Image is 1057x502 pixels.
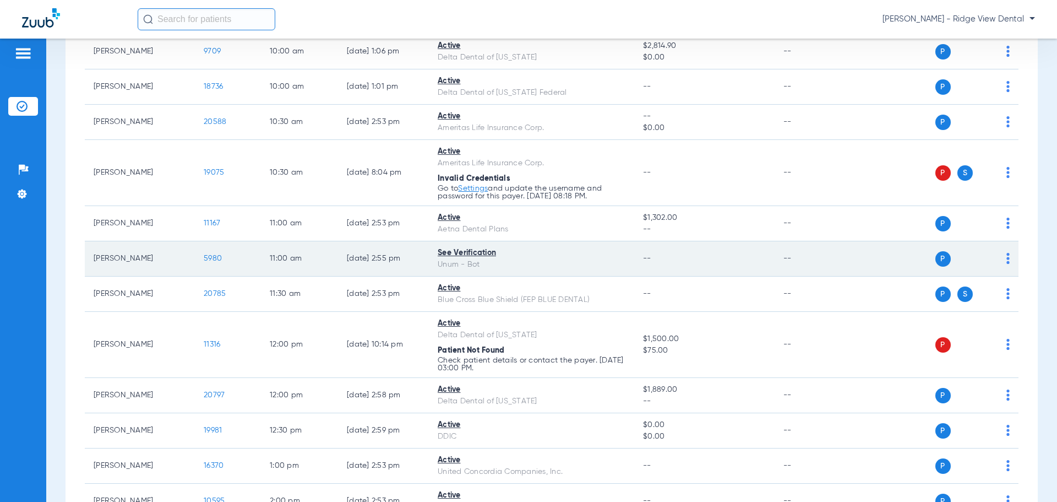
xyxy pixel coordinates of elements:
[438,384,625,396] div: Active
[438,330,625,341] div: Delta Dental of [US_STATE]
[775,413,849,449] td: --
[138,8,275,30] input: Search for patients
[85,34,195,69] td: [PERSON_NAME]
[935,251,951,267] span: P
[338,378,429,413] td: [DATE] 2:58 PM
[935,337,951,353] span: P
[935,287,951,302] span: P
[438,396,625,407] div: Delta Dental of [US_STATE]
[438,75,625,87] div: Active
[643,290,651,298] span: --
[204,47,221,55] span: 9709
[438,212,625,224] div: Active
[775,69,849,105] td: --
[338,449,429,484] td: [DATE] 2:53 PM
[643,111,765,122] span: --
[85,413,195,449] td: [PERSON_NAME]
[775,277,849,312] td: --
[643,333,765,345] span: $1,500.00
[775,105,849,140] td: --
[261,105,338,140] td: 10:30 AM
[1006,253,1010,264] img: group-dot-blue.svg
[438,419,625,431] div: Active
[438,185,625,200] p: Go to and update the username and password for this payer. [DATE] 08:18 PM.
[338,312,429,378] td: [DATE] 10:14 PM
[85,140,195,206] td: [PERSON_NAME]
[1006,425,1010,436] img: group-dot-blue.svg
[935,458,951,474] span: P
[775,206,849,241] td: --
[22,8,60,28] img: Zuub Logo
[261,449,338,484] td: 1:00 PM
[204,290,226,298] span: 20785
[957,165,973,181] span: S
[438,318,625,330] div: Active
[935,388,951,403] span: P
[643,431,765,442] span: $0.00
[935,216,951,231] span: P
[438,175,510,182] span: Invalid Credentials
[1006,167,1010,178] img: group-dot-blue.svg
[643,255,651,262] span: --
[438,259,625,271] div: Unum - Bot
[438,158,625,169] div: Ameritas Life Insurance Corp.
[338,34,429,69] td: [DATE] 1:06 PM
[85,206,195,241] td: [PERSON_NAME]
[85,241,195,277] td: [PERSON_NAME]
[1006,218,1010,229] img: group-dot-blue.svg
[261,378,338,413] td: 12:00 PM
[85,105,195,140] td: [PERSON_NAME]
[1006,116,1010,127] img: group-dot-blue.svg
[261,277,338,312] td: 11:30 AM
[643,169,651,176] span: --
[643,396,765,407] span: --
[438,431,625,442] div: DDIC
[261,34,338,69] td: 10:00 AM
[438,357,625,372] p: Check patient details or contact the payer. [DATE] 03:00 PM.
[85,378,195,413] td: [PERSON_NAME]
[204,118,226,126] span: 20588
[338,241,429,277] td: [DATE] 2:55 PM
[775,34,849,69] td: --
[643,122,765,134] span: $0.00
[338,206,429,241] td: [DATE] 2:53 PM
[643,419,765,431] span: $0.00
[775,241,849,277] td: --
[438,455,625,466] div: Active
[85,277,195,312] td: [PERSON_NAME]
[775,449,849,484] td: --
[882,14,1035,25] span: [PERSON_NAME] - Ridge View Dental
[1002,449,1057,502] div: Chat Widget
[338,140,429,206] td: [DATE] 8:04 PM
[204,427,222,434] span: 19981
[458,185,488,192] a: Settings
[775,378,849,413] td: --
[1006,339,1010,350] img: group-dot-blue.svg
[775,312,849,378] td: --
[935,423,951,439] span: P
[438,224,625,235] div: Aetna Dental Plans
[204,462,224,469] span: 16370
[643,40,765,52] span: $2,814.90
[775,140,849,206] td: --
[261,241,338,277] td: 11:00 AM
[438,40,625,52] div: Active
[438,87,625,99] div: Delta Dental of [US_STATE] Federal
[261,312,338,378] td: 12:00 PM
[261,140,338,206] td: 10:30 AM
[438,466,625,478] div: United Concordia Companies, Inc.
[85,69,195,105] td: [PERSON_NAME]
[204,255,222,262] span: 5980
[338,105,429,140] td: [DATE] 2:53 PM
[1006,46,1010,57] img: group-dot-blue.svg
[204,219,220,227] span: 11167
[14,47,32,60] img: hamburger-icon
[438,294,625,306] div: Blue Cross Blue Shield (FEP BLUE DENTAL)
[935,79,951,95] span: P
[261,413,338,449] td: 12:30 PM
[438,347,504,354] span: Patient Not Found
[1006,390,1010,401] img: group-dot-blue.svg
[204,341,220,348] span: 11316
[338,413,429,449] td: [DATE] 2:59 PM
[261,69,338,105] td: 10:00 AM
